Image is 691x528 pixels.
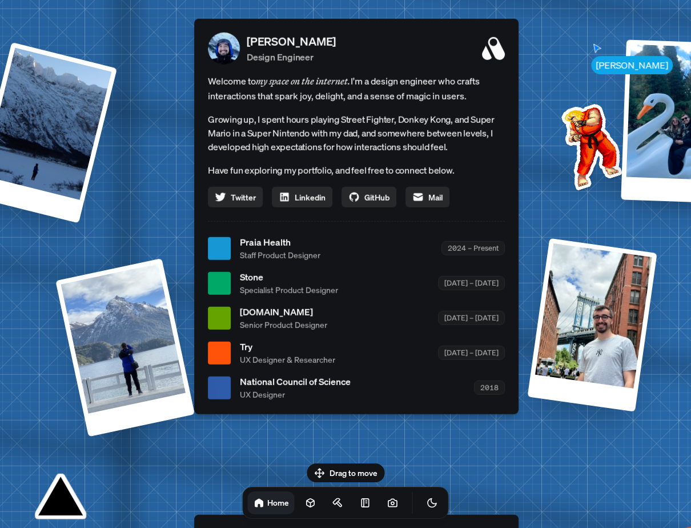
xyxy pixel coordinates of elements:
[240,389,351,401] span: UX Designer
[231,191,256,203] span: Twitter
[208,33,240,65] img: Profile Picture
[248,491,295,514] a: Home
[364,191,389,203] span: GitHub
[240,319,327,331] span: Senior Product Designer
[342,187,396,207] a: GitHub
[240,249,320,261] span: Staff Product Designer
[438,276,505,290] div: [DATE] – [DATE]
[208,187,263,207] a: Twitter
[240,270,338,284] span: Stone
[295,191,326,203] span: Linkedin
[240,340,335,354] span: Try
[247,50,336,64] p: Design Engineer
[240,284,338,296] span: Specialist Product Designer
[421,491,444,514] button: Toggle Theme
[256,75,351,87] em: my space on the internet.
[267,497,289,508] h1: Home
[532,87,647,202] img: Profile example
[405,187,449,207] a: Mail
[438,311,505,325] div: [DATE] – [DATE]
[474,381,505,395] div: 2018
[247,33,336,50] p: [PERSON_NAME]
[438,346,505,360] div: [DATE] – [DATE]
[272,187,332,207] a: Linkedin
[208,74,505,103] span: Welcome to I'm a design engineer who crafts interactions that spark joy, delight, and a sense of ...
[441,241,505,255] div: 2024 – Present
[208,113,505,154] p: Growing up, I spent hours playing Street Fighter, Donkey Kong, and Super Mario in a Super Nintend...
[208,163,505,178] p: Have fun exploring my portfolio, and feel free to connect below.
[240,375,351,389] span: National Council of Science
[240,235,320,249] span: Praia Health
[240,354,335,366] span: UX Designer & Researcher
[240,305,327,319] span: [DOMAIN_NAME]
[428,191,443,203] span: Mail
